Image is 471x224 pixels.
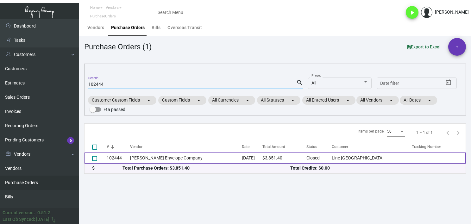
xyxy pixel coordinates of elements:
mat-icon: arrow_drop_down [289,96,297,104]
td: $3,851.40 [262,152,306,164]
mat-chip: All Vendors [356,96,399,105]
span: All [311,80,316,85]
mat-chip: All Entered Users [302,96,355,105]
mat-chip: All Currencies [208,96,255,105]
div: 0.51.2 [37,209,50,216]
div: Vendors [87,24,104,31]
div: Status [306,144,317,150]
td: [DATE] [242,152,262,164]
div: Total Credits: $0.00 [290,165,458,171]
td: Line [GEOGRAPHIC_DATA] [332,152,412,164]
mat-icon: arrow_drop_down [426,96,433,104]
div: Status [306,144,332,150]
div: Date [242,144,249,150]
mat-chip: All Statuses [257,96,300,105]
td: 102444 [107,152,130,164]
div: Items per page: [358,128,385,134]
mat-icon: arrow_drop_down [387,96,395,104]
div: # [107,144,109,150]
div: Vendor [130,144,242,150]
div: Overseas Transit [167,24,202,31]
div: Bills [152,24,160,31]
div: [PERSON_NAME] [435,9,469,16]
div: Total Amount [262,144,306,150]
input: End date [405,81,436,86]
mat-icon: arrow_drop_down [244,96,251,104]
span: PurchaseOrders [90,14,116,18]
mat-icon: arrow_drop_down [145,96,153,104]
button: + [448,38,466,56]
div: Current version: [3,209,35,216]
div: Purchase Orders (1) [84,41,152,53]
button: Open calendar [443,78,454,88]
div: Customer [332,144,348,150]
i: play_arrow [408,9,416,16]
mat-icon: search [296,79,303,86]
mat-chip: All Dates [400,96,437,105]
div: Purchase Orders [111,24,145,31]
mat-select: Items per page: [387,129,405,134]
div: # [107,144,130,150]
td: [PERSON_NAME] Envelope Company [130,152,242,164]
div: Last Qb Synced: [DATE] [3,216,49,223]
span: + [456,38,458,56]
div: Tracking Number [412,144,466,150]
div: Date [242,144,262,150]
button: Next page [453,128,463,138]
button: Export to Excel [402,41,446,53]
mat-icon: arrow_drop_down [344,96,352,104]
button: Previous page [443,128,453,138]
mat-chip: Custom Fields [158,96,206,105]
mat-icon: arrow_drop_down [195,96,203,104]
div: Tracking Number [412,144,441,150]
span: Eta passed [104,106,125,113]
img: admin@bootstrapmaster.com [421,7,432,18]
button: play_arrow [406,6,418,19]
td: Closed [306,152,332,164]
div: Total Amount [262,144,285,150]
div: Customer [332,144,412,150]
div: Vendor [130,144,142,150]
span: Vendors [106,6,119,10]
span: Export to Excel [407,44,441,49]
input: Start date [380,81,400,86]
mat-chip: Customer Custom Fields [88,96,156,105]
span: 50 [387,129,392,134]
div: $ [92,165,122,171]
span: Home [90,6,100,10]
div: Total Purchase Orders: $3,851.40 [122,165,290,171]
div: 1 – 1 of 1 [416,130,433,135]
